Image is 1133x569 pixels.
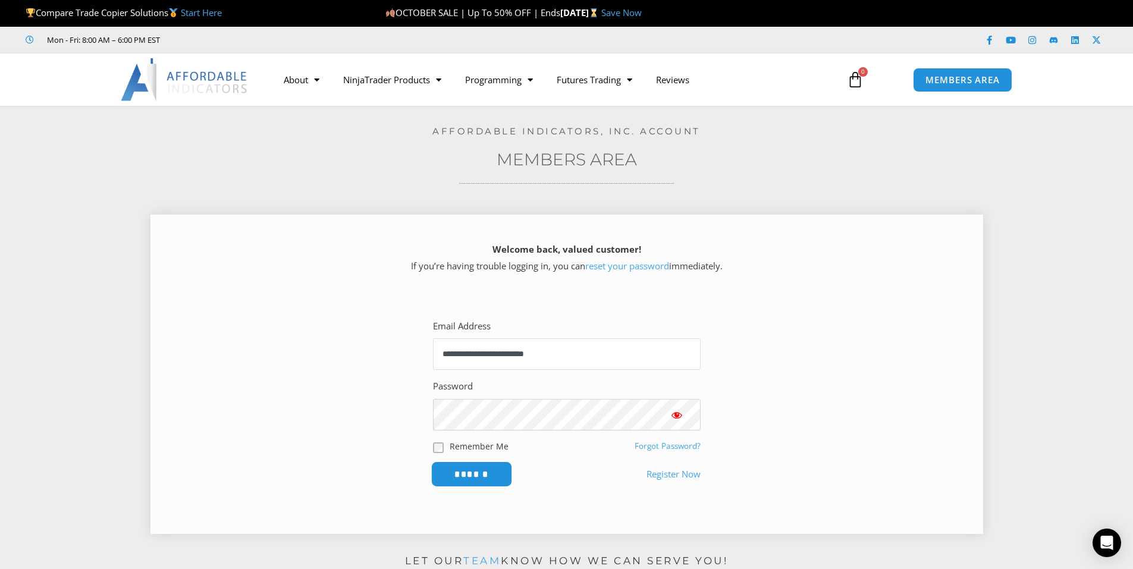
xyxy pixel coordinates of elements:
strong: Welcome back, valued customer! [492,243,641,255]
span: MEMBERS AREA [925,76,1000,84]
a: Forgot Password? [635,441,701,451]
a: team [463,555,501,567]
label: Password [433,378,473,395]
a: Members Area [497,149,637,169]
a: reset your password [585,260,669,272]
img: 🏆 [26,8,35,17]
a: About [272,66,331,93]
p: If you’re having trouble logging in, you can immediately. [171,241,962,275]
a: Reviews [644,66,701,93]
span: 0 [858,67,868,77]
a: Save Now [601,7,642,18]
span: Compare Trade Copier Solutions [26,7,222,18]
a: Start Here [181,7,222,18]
nav: Menu [272,66,833,93]
img: ⌛ [589,8,598,17]
a: MEMBERS AREA [913,68,1012,92]
label: Remember Me [450,440,509,452]
a: Register Now [646,466,701,483]
button: Show password [653,399,701,430]
a: Programming [453,66,545,93]
span: Mon - Fri: 8:00 AM – 6:00 PM EST [44,33,160,47]
img: 🥇 [169,8,178,17]
iframe: Customer reviews powered by Trustpilot [177,34,355,46]
a: 0 [829,62,881,97]
img: 🍂 [386,8,395,17]
a: Futures Trading [545,66,644,93]
a: NinjaTrader Products [331,66,453,93]
a: Affordable Indicators, Inc. Account [432,125,701,137]
span: OCTOBER SALE | Up To 50% OFF | Ends [385,7,560,18]
label: Email Address [433,318,491,335]
strong: [DATE] [560,7,601,18]
div: Open Intercom Messenger [1093,529,1121,557]
img: LogoAI | Affordable Indicators – NinjaTrader [121,58,249,101]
